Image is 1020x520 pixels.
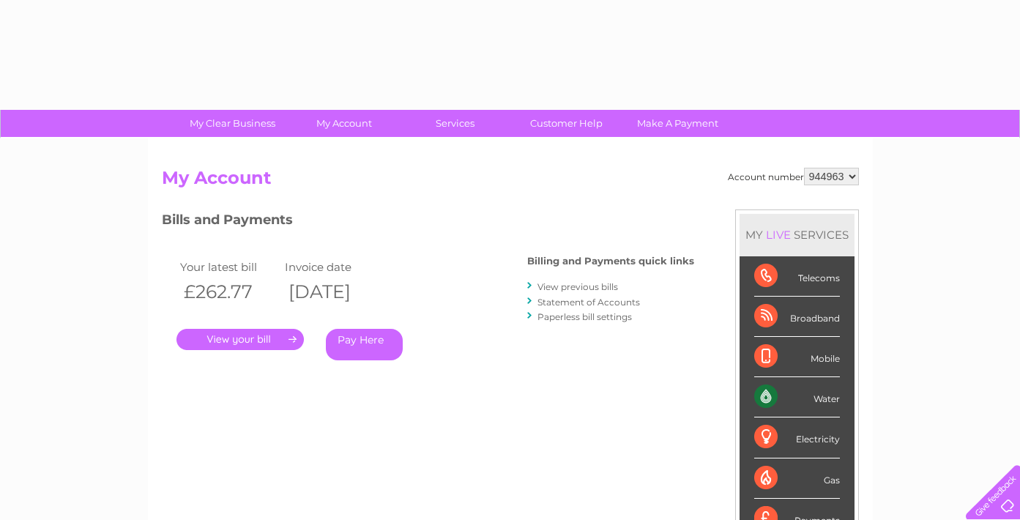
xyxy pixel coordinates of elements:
[754,256,840,297] div: Telecoms
[162,168,859,196] h2: My Account
[537,297,640,308] a: Statement of Accounts
[537,281,618,292] a: View previous bills
[728,168,859,185] div: Account number
[617,110,738,137] a: Make A Payment
[754,337,840,377] div: Mobile
[537,311,632,322] a: Paperless bill settings
[754,458,840,499] div: Gas
[281,277,387,307] th: [DATE]
[754,377,840,417] div: Water
[326,329,403,360] a: Pay Here
[395,110,515,137] a: Services
[283,110,404,137] a: My Account
[162,209,694,235] h3: Bills and Payments
[176,277,282,307] th: £262.77
[754,417,840,458] div: Electricity
[754,297,840,337] div: Broadband
[740,214,855,256] div: MY SERVICES
[281,257,387,277] td: Invoice date
[176,257,282,277] td: Your latest bill
[763,228,794,242] div: LIVE
[172,110,293,137] a: My Clear Business
[176,329,304,350] a: .
[527,256,694,267] h4: Billing and Payments quick links
[506,110,627,137] a: Customer Help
